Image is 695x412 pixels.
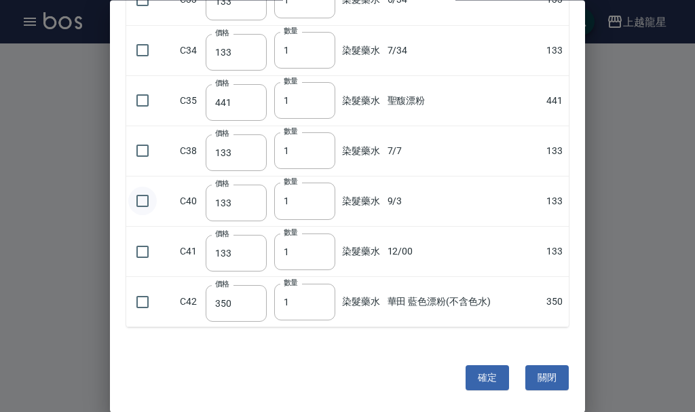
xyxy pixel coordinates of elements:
[176,76,202,126] td: C35
[215,78,229,88] label: 價格
[384,26,543,76] td: 7/34
[339,227,383,277] td: 染髮藥水
[284,278,298,288] label: 數量
[176,126,202,176] td: C38
[339,76,383,126] td: 染髮藥水
[284,177,298,187] label: 數量
[384,126,543,176] td: 7/7
[176,176,202,227] td: C40
[543,26,569,76] td: 133
[384,277,543,327] td: 華田 藍色漂粉(不含色水)
[384,176,543,227] td: 9/3
[466,366,509,391] button: 確定
[384,227,543,277] td: 12/00
[339,26,383,76] td: 染髮藥水
[525,366,569,391] button: 關閉
[176,277,202,327] td: C42
[543,176,569,227] td: 133
[384,76,543,126] td: 聖馥漂粉
[339,176,383,227] td: 染髮藥水
[176,227,202,277] td: C41
[215,280,229,290] label: 價格
[284,26,298,37] label: 數量
[339,277,383,327] td: 染髮藥水
[284,77,298,87] label: 數量
[215,128,229,138] label: 價格
[339,126,383,176] td: 染髮藥水
[543,126,569,176] td: 133
[215,179,229,189] label: 價格
[176,26,202,76] td: C34
[543,227,569,277] td: 133
[543,277,569,327] td: 350
[215,28,229,38] label: 價格
[543,76,569,126] td: 441
[215,229,229,240] label: 價格
[284,227,298,238] label: 數量
[284,127,298,137] label: 數量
